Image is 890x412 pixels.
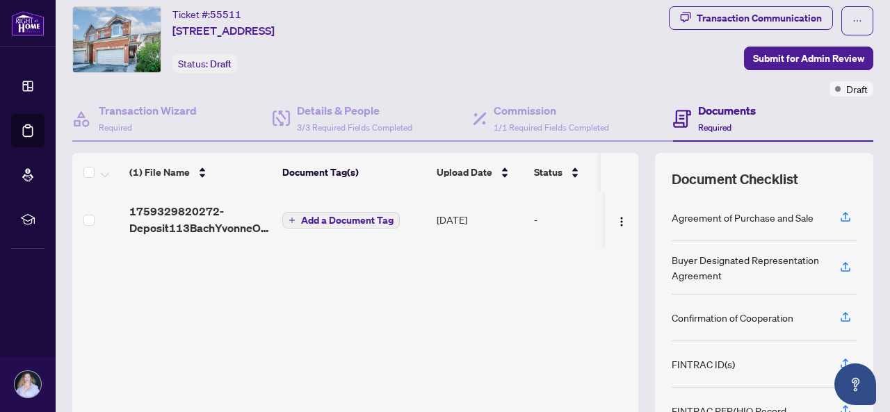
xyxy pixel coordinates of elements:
div: Status: [172,54,237,73]
h4: Details & People [297,102,412,119]
th: Status [528,153,647,192]
span: (1) File Name [129,165,190,180]
h4: Documents [698,102,756,119]
span: 3/3 Required Fields Completed [297,122,412,133]
img: Profile Icon [15,371,41,397]
span: Required [698,122,731,133]
span: ellipsis [852,16,862,26]
button: Open asap [834,363,876,405]
th: (1) File Name [124,153,277,192]
div: Agreement of Purchase and Sale [672,210,814,225]
div: - [534,212,641,227]
span: Submit for Admin Review [753,47,864,69]
img: IMG-E12394567_1.jpg [73,7,161,72]
span: Required [99,122,132,133]
span: Draft [846,81,868,97]
span: 1759329820272-Deposit113BachYvonneOdonkor.jpg [129,203,271,236]
img: logo [11,10,44,36]
span: plus [289,217,296,224]
span: 55511 [210,8,241,21]
div: Buyer Designated Representation Agreement [672,252,823,283]
div: Ticket #: [172,6,241,22]
td: [DATE] [431,192,528,247]
img: Logo [616,216,627,227]
button: Submit for Admin Review [744,47,873,70]
span: Add a Document Tag [301,215,394,225]
h4: Transaction Wizard [99,102,197,119]
div: Confirmation of Cooperation [672,310,793,325]
button: Transaction Communication [669,6,833,30]
div: FINTRAC ID(s) [672,356,735,372]
th: Upload Date [431,153,528,192]
span: [STREET_ADDRESS] [172,22,275,39]
div: Transaction Communication [697,7,822,29]
th: Document Tag(s) [277,153,431,192]
span: Upload Date [437,165,492,180]
button: Logo [610,208,633,231]
button: Add a Document Tag [282,212,400,229]
span: 1/1 Required Fields Completed [494,122,609,133]
h4: Commission [494,102,609,119]
span: Status [534,165,563,180]
button: Add a Document Tag [282,211,400,229]
span: Document Checklist [672,170,798,189]
span: Draft [210,58,232,70]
